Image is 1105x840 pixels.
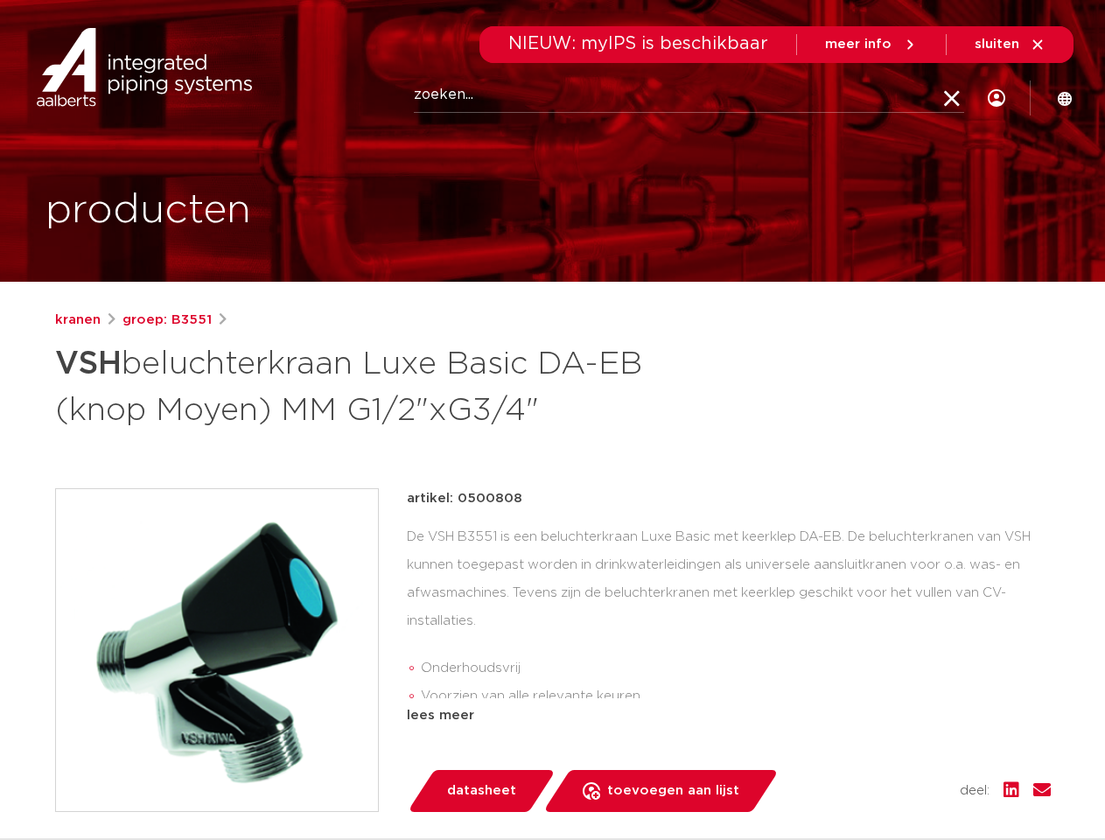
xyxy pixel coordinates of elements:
p: artikel: 0500808 [407,488,522,509]
a: datasheet [407,770,556,812]
span: deel: [960,780,990,801]
span: NIEUW: myIPS is beschikbaar [508,35,768,52]
span: datasheet [447,777,516,805]
a: sluiten [975,37,1046,52]
a: kranen [55,310,101,331]
a: groep: B3551 [122,310,212,331]
div: lees meer [407,705,1051,726]
span: sluiten [975,38,1019,51]
h1: beluchterkraan Luxe Basic DA-EB (knop Moyen) MM G1/2"xG3/4" [55,338,712,432]
span: toevoegen aan lijst [607,777,739,805]
h1: producten [45,183,251,239]
img: Product Image for VSH beluchterkraan Luxe Basic DA-EB (knop Moyen) MM G1/2"xG3/4" [56,489,378,811]
input: zoeken... [414,78,964,113]
li: Onderhoudsvrij [421,654,1051,682]
div: De VSH B3551 is een beluchterkraan Luxe Basic met keerklep DA-EB. De beluchterkranen van VSH kunn... [407,523,1051,698]
a: meer info [825,37,918,52]
span: meer info [825,38,892,51]
strong: VSH [55,348,122,380]
li: Voorzien van alle relevante keuren [421,682,1051,710]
